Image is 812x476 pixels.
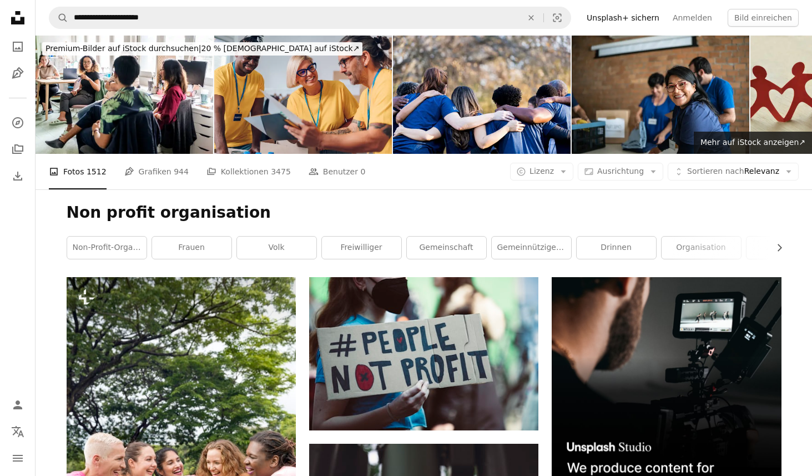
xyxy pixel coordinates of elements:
[7,36,29,58] a: Fotos
[214,36,392,154] img: Gruppe multirassischer Freiwilliger, die in einem gemeinnützigen Spendenzentrum arbeiten
[152,237,231,259] a: Frauen
[67,237,147,259] a: Non-Profit-Organisation
[360,166,365,178] span: 0
[237,237,316,259] a: Volk
[7,394,29,416] a: Anmelden / Registrieren
[580,9,666,27] a: Unsplash+ sichern
[36,36,369,62] a: Premium-Bilder auf iStock durchsuchen|20 % [DEMOGRAPHIC_DATA] auf iStock↗
[7,62,29,84] a: Grafiken
[407,237,486,259] a: Gemeinschaft
[700,138,805,147] span: Mehr auf iStock anzeigen ↗
[309,154,366,189] a: Benutzer 0
[67,203,781,223] h1: Non profit organisation
[529,167,554,176] span: Lizenz
[49,7,68,28] button: Unsplash suchen
[309,277,538,430] img: Eine Frau, die ein Schild hält, auf dem steht, dass Menschen nicht Profite sind
[174,166,189,178] span: 944
[666,9,719,27] a: Anmelden
[393,36,571,154] img: Freunde verbinden Arme in Einheit
[309,348,538,358] a: Eine Frau, die ein Schild hält, auf dem steht, dass Menschen nicht Profite sind
[49,7,571,29] form: Finden Sie Bildmaterial auf der ganzen Webseite
[687,167,744,176] span: Sortieren nach
[7,447,29,469] button: Menü
[7,420,29,443] button: Sprache
[597,167,644,176] span: Ausrichtung
[67,444,296,454] a: Frauen Brustkrebs unterstützen Charity-Konzept
[271,166,291,178] span: 3475
[46,44,359,53] span: 20 % [DEMOGRAPHIC_DATA] auf iStock ↗
[572,36,749,154] img: Porträt eines Freiwilligen, der in einem gemeinnützigen Spendenzentrum arbeitet
[7,138,29,161] a: Kollektionen
[492,237,571,259] a: Gemeinnützige Stiftung
[322,237,401,259] a: Freiwilliger
[577,237,656,259] a: drinnen
[544,7,571,28] button: Visuelle Suche
[668,163,799,181] button: Sortieren nachRelevanz
[46,44,201,53] span: Premium-Bilder auf iStock durchsuchen |
[510,163,573,181] button: Lizenz
[206,154,291,189] a: Kollektionen 3475
[694,132,812,154] a: Mehr auf iStock anzeigen↗
[519,7,543,28] button: Löschen
[578,163,663,181] button: Ausrichtung
[728,9,799,27] button: Bild einreichen
[687,166,779,177] span: Relevanz
[7,112,29,134] a: Entdecken
[124,154,189,189] a: Grafiken 944
[769,237,781,259] button: Liste nach rechts verschieben
[36,36,213,154] img: Teambesprechung über neues Projekt im Büro der Non-Profit-Organisation
[7,165,29,187] a: Bisherige Downloads
[662,237,741,259] a: Organisation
